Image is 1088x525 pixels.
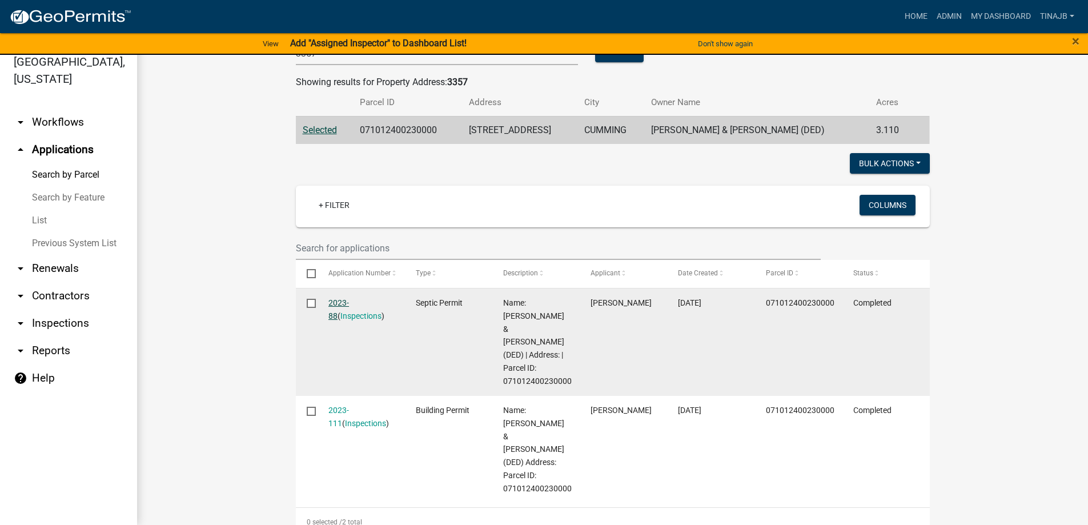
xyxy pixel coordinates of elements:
button: Don't show again [693,34,757,53]
span: Applicant [591,269,620,277]
span: 08/17/2023 [678,298,701,307]
div: ( ) [328,404,394,430]
td: 3.110 [869,116,913,144]
td: [PERSON_NAME] & [PERSON_NAME] (DED) [644,116,869,144]
span: Application Number [328,269,391,277]
a: Inspections [340,311,382,320]
datatable-header-cell: Status [842,260,929,287]
span: 071012400230000 [766,406,834,415]
i: arrow_drop_up [14,143,27,157]
datatable-header-cell: Date Created [667,260,754,287]
div: ( ) [328,296,394,323]
span: Parcel ID [766,269,793,277]
a: + Filter [310,195,359,215]
i: arrow_drop_down [14,262,27,275]
th: Owner Name [644,89,869,116]
span: james young [591,298,652,307]
i: arrow_drop_down [14,115,27,129]
i: arrow_drop_down [14,316,27,330]
a: Admin [932,6,966,27]
span: Name: ZELINSKAS, DAVID & SARA (DED) Address: Parcel ID: 071012400230000 [503,406,572,493]
datatable-header-cell: Select [296,260,318,287]
td: [STREET_ADDRESS] [462,116,577,144]
span: Completed [853,298,892,307]
i: arrow_drop_down [14,289,27,303]
datatable-header-cell: Application Number [318,260,405,287]
th: Parcel ID [353,89,462,116]
a: My Dashboard [966,6,1035,27]
span: Date Created [678,269,718,277]
strong: Add "Assigned Inspector" to Dashboard List! [290,38,467,49]
span: Building Permit [416,406,469,415]
input: Search for applications [296,237,821,260]
span: × [1072,33,1079,49]
span: Description [503,269,538,277]
a: 2023-111 [328,406,349,428]
a: Inspections [345,419,386,428]
div: Showing results for Property Address: [296,75,930,89]
datatable-header-cell: Type [405,260,492,287]
span: 08/16/2023 [678,406,701,415]
span: Status [853,269,873,277]
span: james young [591,406,652,415]
span: Completed [853,406,892,415]
th: Acres [869,89,913,116]
a: Home [900,6,932,27]
a: 2023-88 [328,298,349,320]
i: arrow_drop_down [14,344,27,358]
span: Name: ZELINSKAS, DAVID & SARA (DED) | Address: | Parcel ID: 071012400230000 [503,298,572,386]
span: Type [416,269,431,277]
datatable-header-cell: Description [492,260,580,287]
datatable-header-cell: Parcel ID [754,260,842,287]
i: help [14,371,27,385]
button: Bulk Actions [850,153,930,174]
span: 071012400230000 [766,298,834,307]
button: Close [1072,34,1079,48]
datatable-header-cell: Applicant [580,260,667,287]
th: City [577,89,645,116]
a: View [258,34,283,53]
a: Selected [303,125,337,135]
th: Address [462,89,577,116]
strong: 3357 [447,77,468,87]
td: CUMMING [577,116,645,144]
span: Septic Permit [416,298,463,307]
td: 071012400230000 [353,116,462,144]
a: Tinajb [1035,6,1079,27]
button: Columns [860,195,916,215]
